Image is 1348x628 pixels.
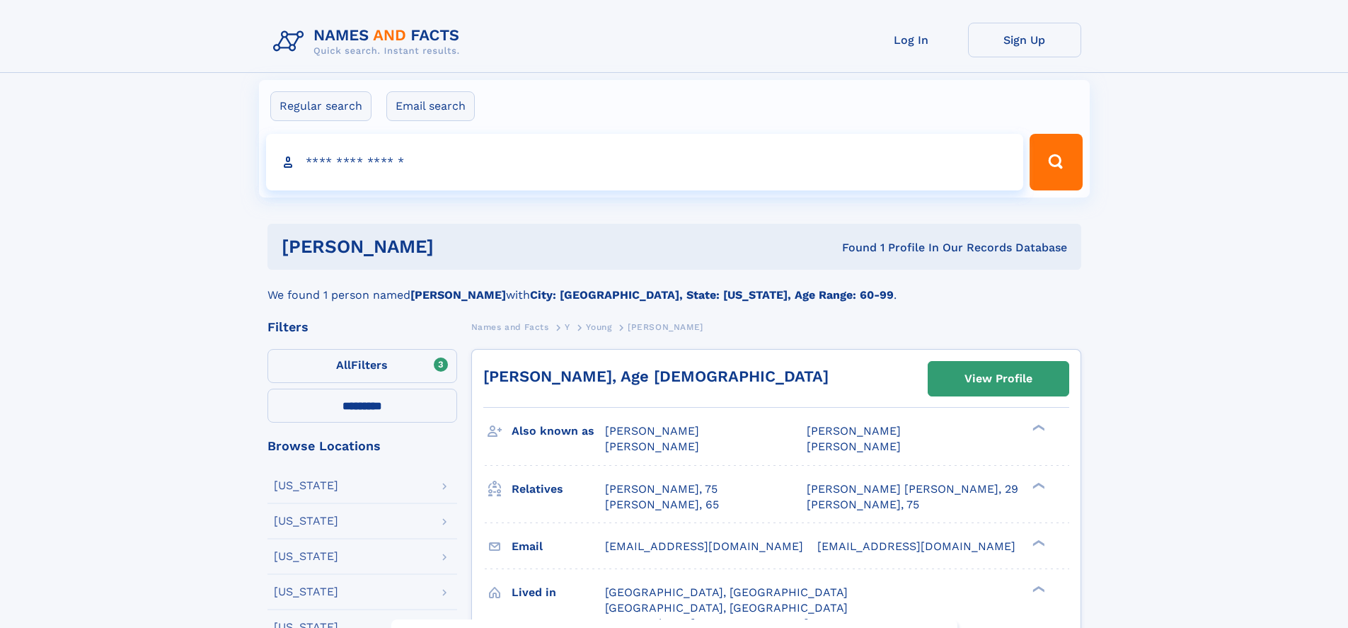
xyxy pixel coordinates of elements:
[817,539,1015,553] span: [EMAIL_ADDRESS][DOMAIN_NAME]
[807,440,901,453] span: [PERSON_NAME]
[270,91,371,121] label: Regular search
[267,321,457,333] div: Filters
[605,586,848,599] span: [GEOGRAPHIC_DATA], [GEOGRAPHIC_DATA]
[964,362,1032,395] div: View Profile
[968,23,1081,57] a: Sign Up
[807,497,919,513] a: [PERSON_NAME], 75
[274,515,338,527] div: [US_STATE]
[928,362,1068,396] a: View Profile
[266,134,1024,190] input: search input
[1029,538,1046,547] div: ❯
[267,270,1081,304] div: We found 1 person named with .
[282,238,638,256] h1: [PERSON_NAME]
[565,322,570,332] span: Y
[605,601,848,615] span: [GEOGRAPHIC_DATA], [GEOGRAPHIC_DATA]
[1030,134,1082,190] button: Search Button
[512,581,605,605] h3: Lived in
[336,358,351,372] span: All
[638,240,1067,256] div: Found 1 Profile In Our Records Database
[274,480,338,491] div: [US_STATE]
[586,318,611,336] a: Young
[605,440,699,453] span: [PERSON_NAME]
[274,586,338,598] div: [US_STATE]
[605,481,718,497] a: [PERSON_NAME], 75
[807,424,901,438] span: [PERSON_NAME]
[410,288,506,302] b: [PERSON_NAME]
[267,23,471,61] img: Logo Names and Facts
[530,288,894,302] b: City: [GEOGRAPHIC_DATA], State: [US_STATE], Age Range: 60-99
[1029,423,1046,433] div: ❯
[586,322,611,332] span: Young
[267,349,457,383] label: Filters
[565,318,570,336] a: Y
[855,23,968,57] a: Log In
[605,424,699,438] span: [PERSON_NAME]
[628,322,703,332] span: [PERSON_NAME]
[512,535,605,559] h3: Email
[386,91,475,121] label: Email search
[605,497,719,513] a: [PERSON_NAME], 65
[807,481,1018,497] a: [PERSON_NAME] [PERSON_NAME], 29
[605,539,803,553] span: [EMAIL_ADDRESS][DOMAIN_NAME]
[512,419,605,443] h3: Also known as
[1029,584,1046,593] div: ❯
[483,367,829,385] a: [PERSON_NAME], Age [DEMOGRAPHIC_DATA]
[274,551,338,562] div: [US_STATE]
[1029,481,1046,490] div: ❯
[471,318,549,336] a: Names and Facts
[267,440,457,452] div: Browse Locations
[512,477,605,501] h3: Relatives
